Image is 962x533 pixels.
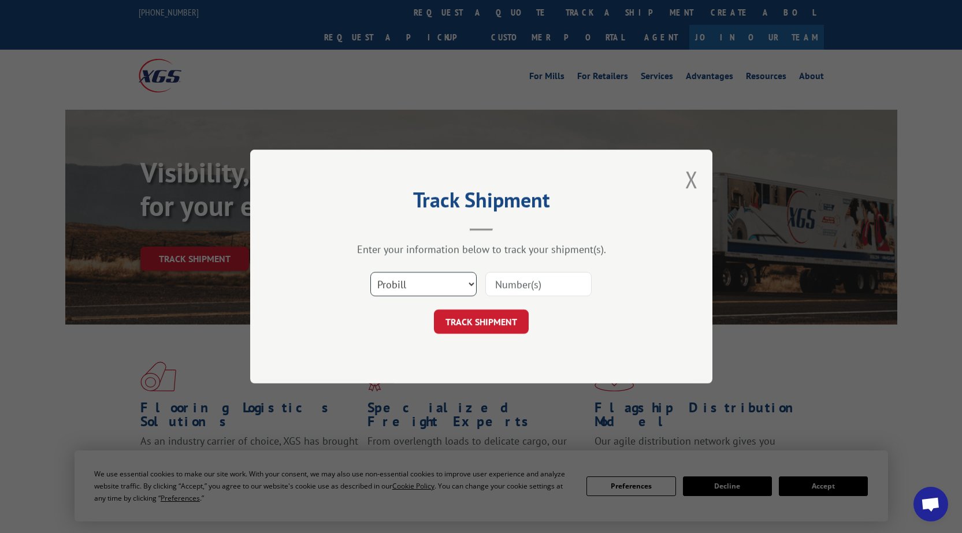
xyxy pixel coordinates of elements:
[434,310,529,334] button: TRACK SHIPMENT
[913,487,948,521] div: Open chat
[308,192,655,214] h2: Track Shipment
[308,243,655,256] div: Enter your information below to track your shipment(s).
[485,272,592,296] input: Number(s)
[685,164,698,195] button: Close modal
